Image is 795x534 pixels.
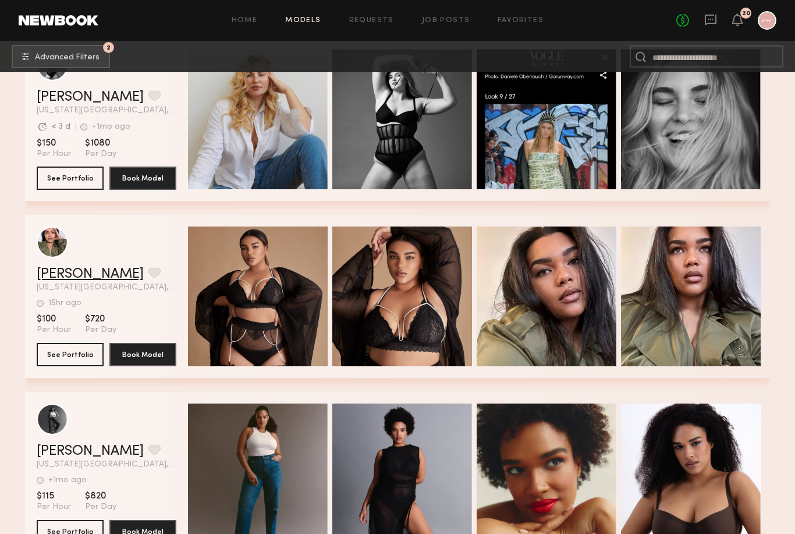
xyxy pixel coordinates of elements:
[422,17,470,24] a: Job Posts
[37,284,176,292] span: [US_STATE][GEOGRAPHIC_DATA], [GEOGRAPHIC_DATA]
[48,476,87,485] div: +1mo ago
[37,313,71,325] span: $100
[37,444,144,458] a: [PERSON_NAME]
[85,313,116,325] span: $720
[51,123,70,131] div: < 3 d
[107,45,111,50] span: 2
[85,502,116,512] span: Per Day
[37,267,144,281] a: [PERSON_NAME]
[37,107,176,115] span: [US_STATE][GEOGRAPHIC_DATA], [GEOGRAPHIC_DATA]
[85,149,116,160] span: Per Day
[37,490,71,502] span: $115
[37,90,144,104] a: [PERSON_NAME]
[232,17,258,24] a: Home
[349,17,394,24] a: Requests
[92,123,130,131] div: +1mo ago
[85,325,116,335] span: Per Day
[37,343,104,366] button: See Portfolio
[498,17,544,24] a: Favorites
[37,137,71,149] span: $150
[85,490,116,502] span: $820
[37,325,71,335] span: Per Hour
[48,299,81,307] div: 15hr ago
[109,343,176,366] button: Book Model
[109,167,176,190] button: Book Model
[742,10,750,17] div: 20
[37,502,71,512] span: Per Hour
[85,137,116,149] span: $1080
[37,149,71,160] span: Per Hour
[37,461,176,469] span: [US_STATE][GEOGRAPHIC_DATA], [GEOGRAPHIC_DATA]
[35,54,100,62] span: Advanced Filters
[285,17,321,24] a: Models
[37,167,104,190] button: See Portfolio
[12,45,110,68] button: 2Advanced Filters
